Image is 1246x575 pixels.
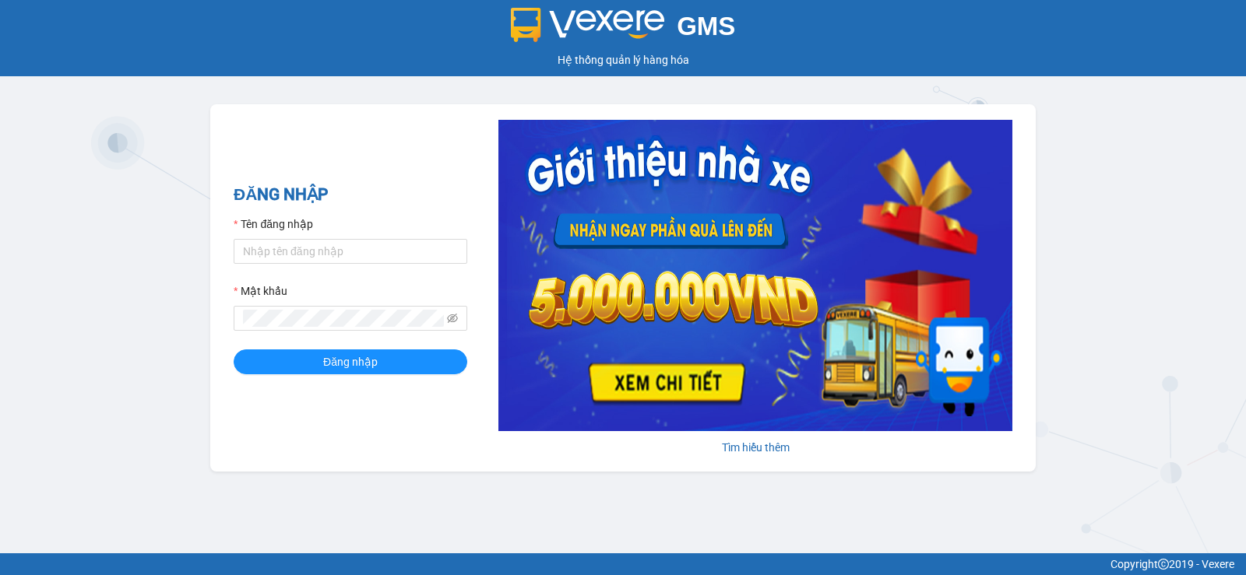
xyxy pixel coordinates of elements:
[243,310,444,327] input: Mật khẩu
[4,51,1242,68] div: Hệ thống quản lý hàng hóa
[498,120,1012,431] img: banner-0
[511,8,665,42] img: logo 2
[234,216,313,233] label: Tên đăng nhập
[234,182,467,208] h2: ĐĂNG NHẬP
[447,313,458,324] span: eye-invisible
[511,23,736,36] a: GMS
[12,556,1234,573] div: Copyright 2019 - Vexere
[677,12,735,40] span: GMS
[498,439,1012,456] div: Tìm hiểu thêm
[323,353,378,370] span: Đăng nhập
[1158,559,1169,570] span: copyright
[234,239,467,264] input: Tên đăng nhập
[234,282,287,300] label: Mật khẩu
[234,349,467,374] button: Đăng nhập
